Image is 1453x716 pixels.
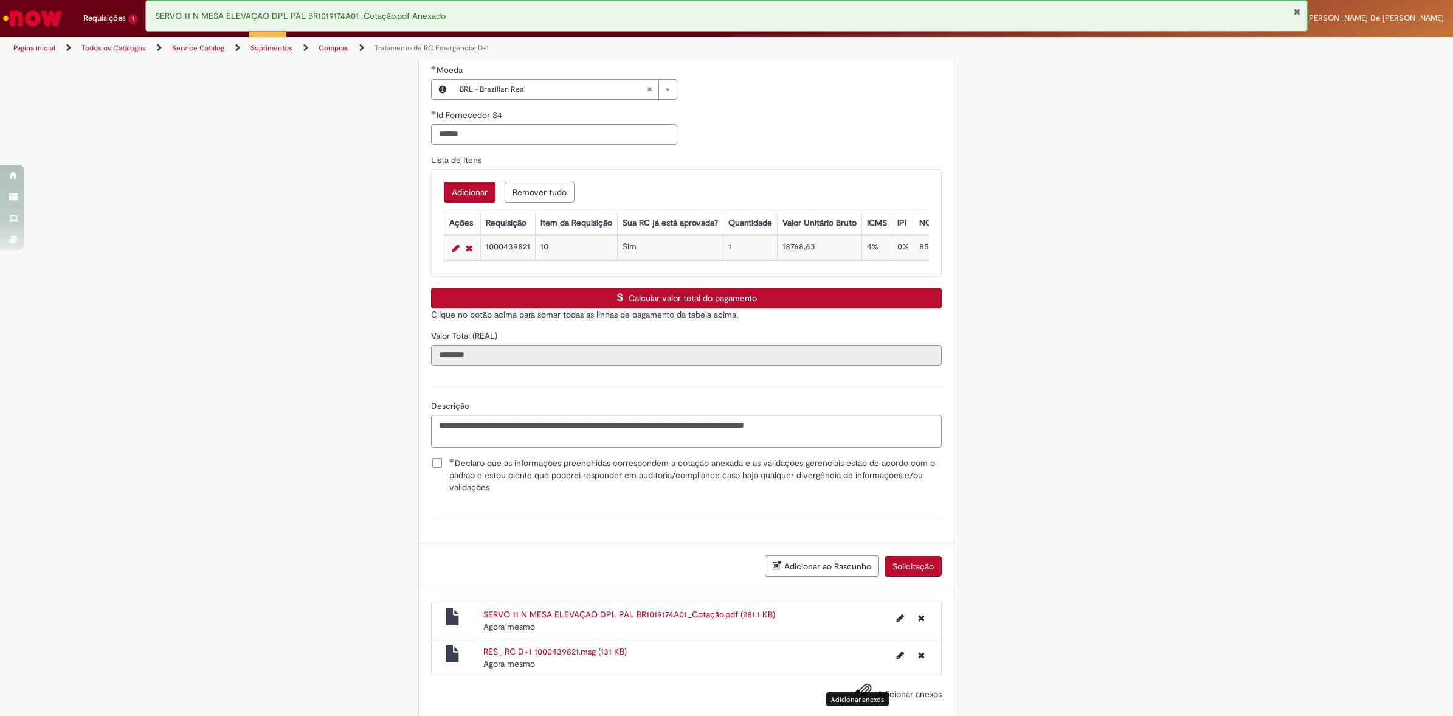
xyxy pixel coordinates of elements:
textarea: Descrição [431,415,942,448]
abbr: Limpar campo Moeda [640,80,658,99]
a: Página inicial [13,43,55,53]
button: Calcular valor total do pagamento [431,288,942,308]
button: Editar nome de arquivo RES_ RC D+1 1000439821.msg [889,645,911,665]
span: Declaro que as informações preenchidas correspondem a cotação anexada e as validações gerenciais ... [449,457,942,493]
span: Descrição [431,400,472,411]
td: 10 [535,235,617,260]
th: ICMS [861,212,892,234]
td: 8501.52.90 [914,235,964,260]
td: 4% [861,235,892,260]
a: Editar Linha 1 [449,241,463,255]
p: Clique no botão acima para somar todas as linhas de pagamento da tabela acima. [431,308,942,321]
button: Excluir RES_ RC D+1 1000439821.msg [911,645,932,665]
span: Requisições [83,12,126,24]
span: Obrigatório Preenchido [431,65,437,70]
th: Quantidade [723,212,777,234]
a: Todos os Catálogos [81,43,146,53]
span: Obrigatório Preenchido [449,458,455,463]
span: [PERSON_NAME] De [PERSON_NAME] [1306,13,1444,23]
button: Excluir SERVO 11 N MESA ELEVAÇAO DPL PAL BR1019174A01_Cotação.pdf [911,608,932,628]
time: 29/09/2025 15:23:48 [483,658,535,669]
td: Sim [617,235,723,260]
a: SERVO 11 N MESA ELEVAÇAO DPL PAL BR1019174A01_Cotação.pdf (281.1 KB) [483,609,775,620]
span: Agora mesmo [483,658,535,669]
input: Valor Total (REAL) [431,345,942,366]
button: Add a row for Lista de Itens [444,182,495,203]
span: Lista de Itens [431,155,484,165]
span: Adicionar anexos [877,689,942,700]
span: Somente leitura - Valor Total (REAL) [431,330,500,341]
button: Moeda, Visualizar este registro BRL - Brazilian Real [432,80,454,99]
td: 1 [723,235,777,260]
a: Suprimentos [250,43,292,53]
a: Remover linha 1 [463,241,475,255]
button: Solicitação [885,556,942,577]
img: ServiceNow [1,6,64,30]
td: 1000439821 [480,235,535,260]
input: Id Fornecedor S4 [431,124,677,145]
td: 18768,63 [777,235,861,260]
span: SERVO 11 N MESA ELEVAÇAO DPL PAL BR1019174A01_Cotação.pdf Anexado [155,10,446,21]
a: Service Catalog [172,43,224,53]
th: Sua RC já está aprovada? [617,212,723,234]
a: Compras [319,43,348,53]
span: 1 [128,14,137,24]
span: Obrigatório Preenchido [431,110,437,115]
a: RES_ RC D+1 1000439821.msg (131 KB) [483,646,627,657]
span: Id Fornecedor S4 [437,109,505,120]
th: Ações [444,212,480,234]
th: Requisição [480,212,535,234]
span: Necessários - Moeda [437,64,465,75]
ul: Trilhas de página [9,37,959,60]
button: Remove all rows for Lista de Itens [505,182,575,203]
th: Item da Requisição [535,212,617,234]
button: Editar nome de arquivo SERVO 11 N MESA ELEVAÇAO DPL PAL BR1019174A01_Cotação.pdf [889,608,911,628]
th: NCM [914,212,964,234]
time: 29/09/2025 15:23:59 [483,621,535,632]
a: Tratamento de RC Emergencial D+1 [374,43,489,53]
span: BRL - Brazilian Real [460,80,646,99]
a: BRL - Brazilian RealLimpar campo Moeda [454,80,677,99]
button: Adicionar anexos [853,680,875,707]
th: Valor Unitário Bruto [777,212,861,234]
button: Adicionar ao Rascunho [765,555,879,577]
div: Adicionar anexos [826,692,889,706]
span: Agora mesmo [483,621,535,632]
td: 0% [892,235,914,260]
th: IPI [892,212,914,234]
button: Fechar Notificação [1293,7,1301,16]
